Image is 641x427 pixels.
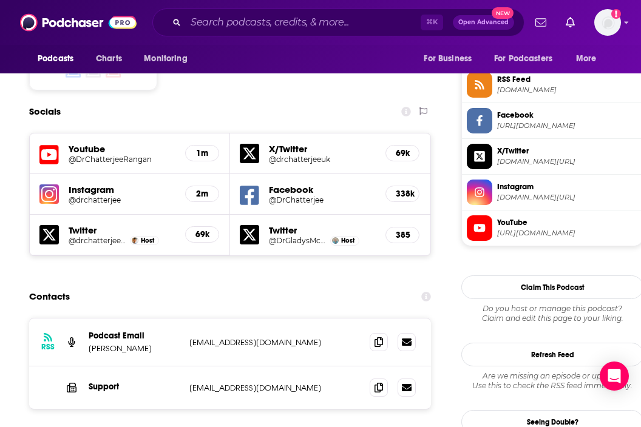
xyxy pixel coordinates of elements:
img: iconImage [39,184,59,204]
a: @drchatterjee [69,195,175,204]
h5: X/Twitter [269,143,376,155]
span: For Podcasters [494,50,552,67]
span: New [492,7,514,19]
span: X/Twitter [497,146,638,156]
span: Logged in as alignPR [594,9,621,36]
h5: Twitter [69,224,175,236]
span: https://www.facebook.com/DrChatterjee [497,121,638,130]
button: open menu [415,47,487,70]
span: Facebook [497,110,638,121]
span: For Business [424,50,472,67]
div: Open Intercom Messenger [600,361,629,391]
span: Monitoring [144,50,187,67]
span: Charts [96,50,122,67]
a: Instagram[DOMAIN_NAME][URL] [467,180,638,205]
button: Show profile menu [594,9,621,36]
button: Open AdvancedNew [453,15,514,30]
h5: Facebook [269,184,376,195]
h5: 385 [396,230,409,240]
span: twitter.com/drchatterjeeuk [497,157,638,166]
a: @drchatterjeeuk [269,155,376,164]
h5: 69k [396,148,409,158]
img: Podchaser - Follow, Share and Rate Podcasts [20,11,137,34]
span: Open Advanced [458,19,509,25]
span: Podcasts [38,50,73,67]
h5: Instagram [69,184,175,195]
p: [PERSON_NAME] [89,343,180,354]
p: Support [89,382,180,392]
button: open menu [29,47,89,70]
span: instagram.com/drchatterjee [497,193,638,202]
span: More [576,50,597,67]
span: Host [341,237,354,244]
a: Show notifications dropdown [531,12,551,33]
span: feeds.megaphone.fm [497,86,638,95]
p: [EMAIL_ADDRESS][DOMAIN_NAME] [189,383,350,393]
h2: Contacts [29,285,70,308]
h5: 1m [195,148,209,158]
h2: Socials [29,100,61,123]
img: User Profile [594,9,621,36]
h5: Youtube [69,143,175,155]
h5: 2m [195,189,209,199]
a: Facebook[URL][DOMAIN_NAME] [467,108,638,133]
button: open menu [486,47,570,70]
a: YouTube[URL][DOMAIN_NAME] [467,215,638,241]
div: Search podcasts, credits, & more... [152,8,524,36]
h5: 338k [396,189,409,199]
a: X/Twitter[DOMAIN_NAME][URL] [467,144,638,169]
a: RSS Feed[DOMAIN_NAME] [467,72,638,98]
span: https://www.youtube.com/@DrChatterjeeRangan [497,229,638,238]
button: open menu [135,47,203,70]
a: @drchatterjeeuk [69,236,127,245]
span: RSS Feed [497,74,638,85]
a: @DrGladysMcGarey [269,236,327,245]
button: open menu [568,47,612,70]
span: Instagram [497,181,638,192]
span: Host [141,237,154,244]
input: Search podcasts, credits, & more... [186,13,421,32]
h5: Twitter [269,224,376,236]
p: Podcast Email [89,331,180,341]
span: YouTube [497,217,638,228]
h5: 69k [195,229,209,240]
span: ⌘ K [421,15,443,30]
svg: Add a profile image [611,9,621,19]
p: [EMAIL_ADDRESS][DOMAIN_NAME] [189,337,350,348]
h3: RSS [41,342,55,352]
a: @DrChatterjee [269,195,376,204]
img: Dr. Rangan Chatterjee [132,237,138,244]
a: Show notifications dropdown [561,12,580,33]
a: @DrChatterjeeRangan [69,155,175,164]
a: Charts [88,47,129,70]
img: Dr. Gladys McGarey [332,237,339,244]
